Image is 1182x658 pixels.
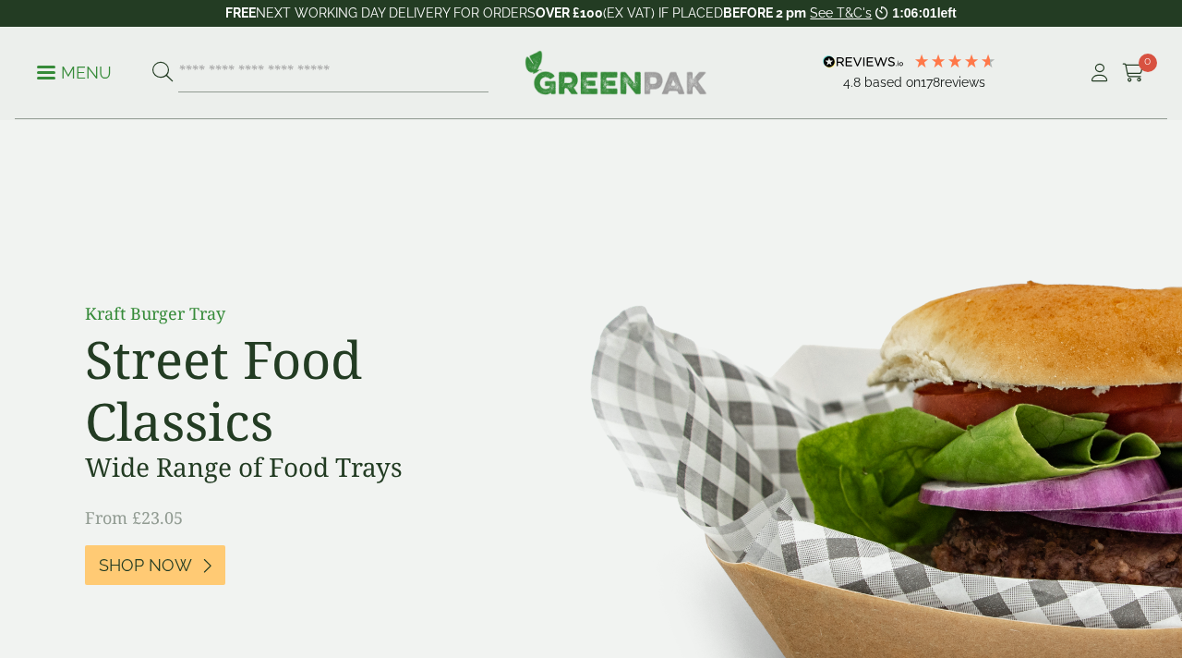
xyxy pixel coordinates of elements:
[723,6,806,20] strong: BEFORE 2 pm
[913,53,996,69] div: 4.78 Stars
[85,545,225,585] a: Shop Now
[37,62,112,80] a: Menu
[823,55,903,68] img: REVIEWS.io
[1122,59,1145,87] a: 0
[940,75,985,90] span: reviews
[85,301,501,326] p: Kraft Burger Tray
[225,6,256,20] strong: FREE
[525,50,707,94] img: GreenPak Supplies
[1122,64,1145,82] i: Cart
[810,6,872,20] a: See T&C's
[1088,64,1111,82] i: My Account
[864,75,921,90] span: Based on
[1139,54,1157,72] span: 0
[937,6,957,20] span: left
[921,75,940,90] span: 178
[843,75,864,90] span: 4.8
[99,555,192,576] span: Shop Now
[85,506,183,529] span: From £23.05
[85,328,501,452] h2: Street Food Classics
[536,6,603,20] strong: OVER £100
[37,62,112,84] p: Menu
[85,452,501,483] h3: Wide Range of Food Trays
[892,6,936,20] span: 1:06:01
